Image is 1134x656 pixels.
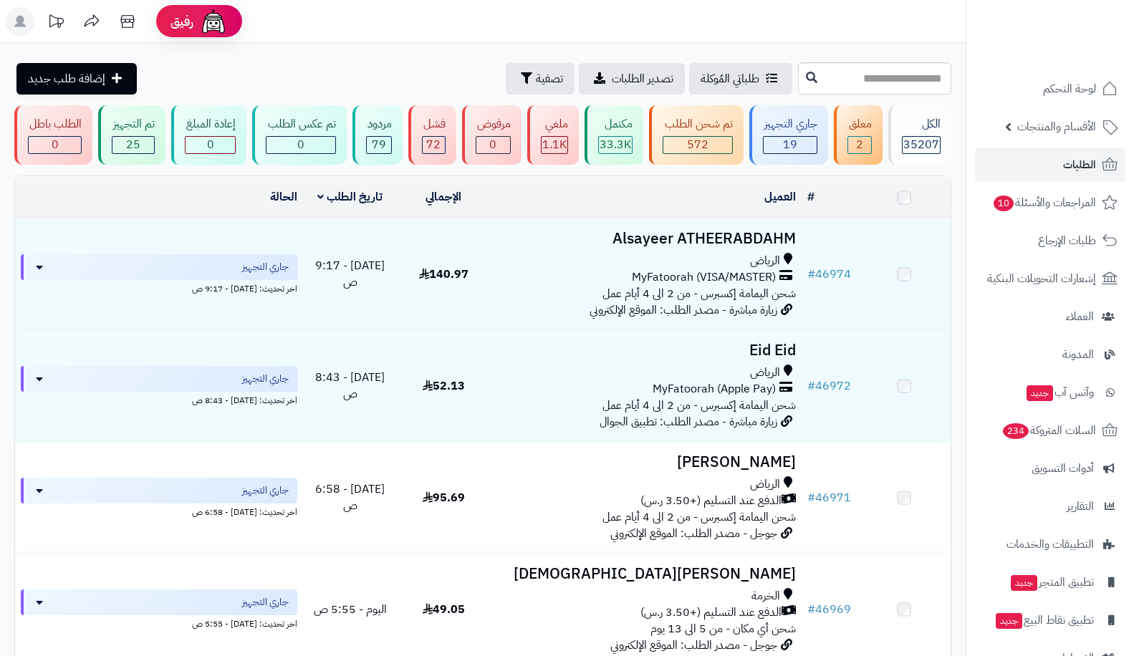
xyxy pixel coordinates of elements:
[807,601,851,618] a: #46969
[807,377,851,395] a: #46972
[95,105,168,165] a: تم التجهيز 25
[856,136,863,153] span: 2
[315,481,385,514] span: [DATE] - 6:58 ص
[489,136,496,153] span: 0
[848,137,871,153] div: 2
[885,105,954,165] a: الكل35207
[1017,117,1096,137] span: الأقسام والمنتجات
[112,116,155,132] div: تم التجهيز
[975,261,1125,296] a: إشعارات التحويلات البنكية
[29,137,81,153] div: 0
[21,392,297,407] div: اخر تحديث: [DATE] - 8:43 ص
[764,137,817,153] div: 19
[419,266,469,283] span: 140.97
[270,188,297,206] a: الحالة
[807,188,815,206] a: #
[746,105,831,165] a: جاري التجهيز 19
[807,266,851,283] a: #46974
[902,116,941,132] div: الكل
[600,413,777,430] span: زيارة مباشرة - مصدر الطلب: تطبيق الجوال
[1006,534,1094,554] span: التطبيقات والخدمات
[640,604,782,621] span: الدفع عند التسليم (+3.50 ر.س)
[186,137,235,153] div: 0
[297,136,304,153] span: 0
[315,257,385,291] span: [DATE] - 9:17 ص
[1038,231,1096,251] span: طلبات الإرجاع
[579,63,685,95] a: تصدير الطلبات
[242,483,289,498] span: جاري التجهيز
[847,116,872,132] div: معلق
[975,185,1125,220] a: المراجعات والأسئلة10
[807,377,815,395] span: #
[1067,496,1094,516] span: التقارير
[1001,420,1096,440] span: السلات المتروكة
[1037,40,1120,70] img: logo-2.png
[542,137,567,153] div: 1146
[315,369,385,402] span: [DATE] - 8:43 ص
[975,72,1125,106] a: لوحة التحكم
[168,105,249,165] a: إعادة المبلغ 0
[975,148,1125,182] a: الطلبات
[653,381,776,397] span: MyFatoorah (Apple Pay)
[366,116,392,132] div: مردود
[582,105,646,165] a: مكتمل 33.3K
[992,193,1096,213] span: المراجعات والأسئلة
[1062,344,1094,365] span: المدونة
[496,231,797,247] h3: Alsayeer ATHEERABDAHM
[994,610,1094,630] span: تطبيق نقاط البيع
[496,454,797,471] h3: [PERSON_NAME]
[612,70,673,87] span: تصدير الطلبات
[372,136,386,153] span: 79
[646,105,746,165] a: تم شحن الطلب 572
[640,493,782,509] span: الدفع عند التسليم (+3.50 ر.س)
[506,63,575,95] button: تصفية
[423,137,445,153] div: 72
[764,188,796,206] a: العميل
[422,116,446,132] div: فشل
[21,615,297,630] div: اخر تحديث: [DATE] - 5:55 ص
[751,588,780,604] span: الخرمة
[807,266,815,283] span: #
[975,489,1125,524] a: التقارير
[987,269,1096,289] span: إشعارات التحويلات البنكية
[602,285,796,302] span: شحن اليمامة إكسبرس - من 2 الى 4 أيام عمل
[207,136,214,153] span: 0
[266,116,335,132] div: تم عكس الطلب
[807,601,815,618] span: #
[975,565,1125,599] a: تطبيق المتجرجديد
[242,595,289,609] span: جاري التجهيز
[28,116,82,132] div: الطلب باطل
[763,116,817,132] div: جاري التجهيز
[1025,382,1094,402] span: وآتس آب
[600,136,631,153] span: 33.3K
[496,566,797,582] h3: [PERSON_NAME][DEMOGRAPHIC_DATA]
[476,137,510,153] div: 0
[1027,385,1053,401] span: جديد
[750,253,780,269] span: الرياض
[405,105,459,165] a: فشل 72
[423,489,465,506] span: 95.69
[1043,79,1096,99] span: لوحة التحكم
[423,601,465,618] span: 49.05
[423,377,465,395] span: 52.13
[38,7,74,39] a: تحديثات المنصة
[975,603,1125,637] a: تطبيق نقاط البيعجديد
[426,188,461,206] a: الإجمالي
[317,188,383,206] a: تاريخ الطلب
[783,136,797,153] span: 19
[831,105,885,165] a: معلق 2
[807,489,815,506] span: #
[21,280,297,295] div: اخر تحديث: [DATE] - 9:17 ص
[367,137,391,153] div: 79
[170,13,193,30] span: رفيق
[459,105,524,165] a: مرفوض 0
[689,63,792,95] a: طلباتي المُوكلة
[266,137,335,153] div: 0
[975,223,1125,258] a: طلبات الإرجاع
[536,70,563,87] span: تصفية
[1063,155,1096,175] span: الطلبات
[496,342,797,359] h3: Eid Eid
[994,196,1014,211] span: 10
[541,116,568,132] div: ملغي
[602,508,796,526] span: شحن اليمامة إكسبرس - من 2 الى 4 أيام عمل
